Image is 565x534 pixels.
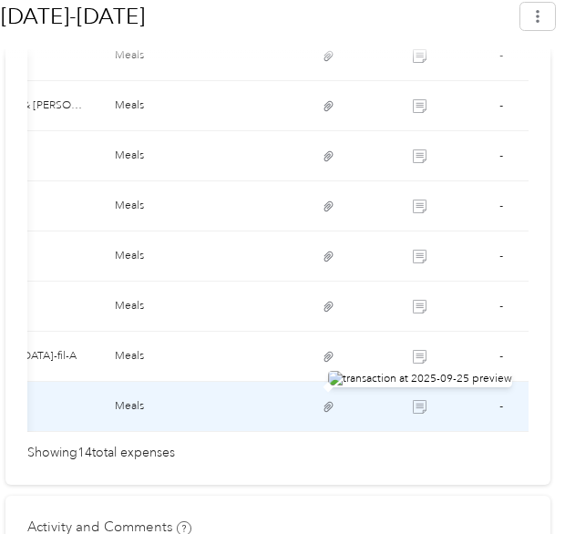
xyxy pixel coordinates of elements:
[499,198,503,213] span: -
[499,148,503,163] span: -
[499,98,503,113] span: -
[100,332,282,382] td: Meals
[100,131,282,181] td: Meals
[499,248,503,263] span: -
[100,181,282,231] td: Meals
[465,382,538,432] td: -
[499,298,503,313] span: -
[27,443,175,463] span: Showing 14 total expenses
[499,398,503,414] span: -
[100,81,282,131] td: Meals
[465,332,538,382] td: -
[465,131,538,181] td: -
[465,282,538,332] td: -
[499,348,503,364] span: -
[100,382,282,432] td: Meals
[100,231,282,282] td: Meals
[465,231,538,282] td: -
[100,282,282,332] td: Meals
[465,81,538,131] td: -
[328,371,512,387] img: transaction at 2025-09-25 preview
[465,181,538,231] td: -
